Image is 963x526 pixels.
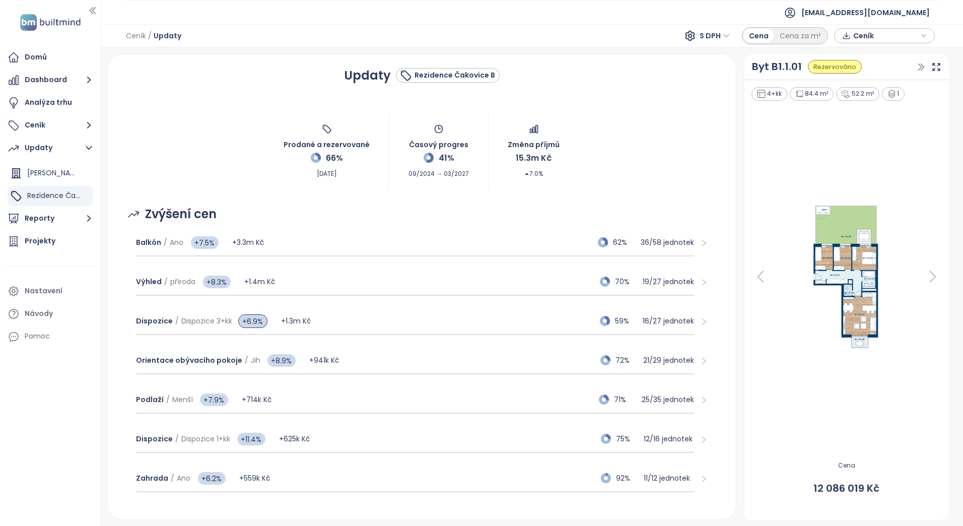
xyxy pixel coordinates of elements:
span: 59% [615,315,637,326]
div: Rezidence Čakovice B [415,70,495,81]
span: +3.3m Kč [232,237,264,247]
span: Časový progres [409,134,468,150]
span: Zvýšení cen [145,205,217,224]
div: button [840,28,929,43]
a: Byt B1.1.01 [752,59,802,75]
a: Nastavení [5,281,95,301]
span: +1.4m Kč [244,277,275,287]
span: 41% [439,152,454,164]
div: Analýza trhu [25,96,72,109]
p: 16 / 27 jednotek [643,315,694,326]
span: Ano [170,237,183,247]
span: caret-up [524,171,529,176]
span: / [245,355,248,365]
span: +8.3% [203,276,231,288]
p: 11 / 12 jednotek [644,473,694,484]
div: 4+kk [751,87,787,101]
span: +559k Kč [239,473,270,483]
span: [DATE] [317,164,337,179]
span: Dispozice [136,316,173,326]
p: 36 / 58 jednotek [641,237,694,248]
span: Jih [251,355,260,365]
span: 71% [614,394,636,405]
a: Domů [5,47,95,68]
span: right [700,357,708,365]
span: Ano [177,473,190,483]
span: Dispozice 3+kk [181,316,232,326]
a: Projekty [5,231,95,251]
span: +11.4% [237,433,265,445]
div: Pomoc [5,326,95,347]
div: [PERSON_NAME] city [8,163,93,183]
p: 25 / 35 jednotek [642,394,694,405]
span: 15.3m Kč [516,152,552,164]
span: Dispozice 1+kk [181,434,230,444]
img: logo [17,12,84,33]
span: / [166,394,170,405]
a: Návody [5,304,95,324]
div: Rezervováno [808,60,862,74]
p: 12 / 16 jednotek [644,433,694,444]
span: 12 086 019 Kč [750,481,943,496]
a: Analýza trhu [5,93,95,113]
div: Updaty [25,142,52,154]
span: Změna příjmů [508,134,560,150]
span: right [700,397,708,404]
span: Rezidence Čakovice B [27,190,104,201]
span: Ceník [853,28,918,43]
span: 75% [616,433,638,444]
span: Menší [172,394,193,405]
div: Cena [743,29,774,43]
span: / [175,434,179,444]
span: Zahrada [136,473,168,483]
span: +625k Kč [279,434,310,444]
h1: Updaty [344,67,391,85]
span: right [700,279,708,286]
span: +6.2% [198,472,226,485]
div: Projekty [25,235,55,247]
p: 19 / 27 jednotek [643,276,694,287]
img: Floor plan [801,201,891,352]
button: Dashboard [5,70,95,90]
span: 92% [616,473,638,484]
div: Pomoc [25,330,50,343]
span: Balkón [136,237,161,247]
span: S DPH [700,28,730,43]
span: 7.0% [524,164,543,179]
span: +941k Kč [309,355,339,365]
span: +7.5% [191,236,219,249]
div: 52.2 m² [836,87,879,101]
div: Domů [25,51,47,63]
div: Rezidence Čakovice B [8,186,93,206]
button: Reporty [5,209,95,229]
div: 1 [882,87,905,101]
span: +7.9% [200,393,228,406]
p: 21 / 29 jednotek [643,355,694,366]
span: right [700,436,708,443]
span: 09/2024 → 03/2027 [408,164,469,179]
span: right [700,318,708,325]
span: / [164,277,168,287]
span: +714k Kč [242,394,271,405]
span: 66% [326,152,343,164]
span: / [164,237,167,247]
span: příroda [170,277,195,287]
span: Prodané a rezervované [284,134,370,150]
button: Ceník [5,115,95,136]
span: Ceník [126,27,146,45]
span: 70% [615,276,637,287]
span: / [148,27,152,45]
div: Nastavení [25,285,62,297]
span: +1.3m Kč [281,316,311,326]
span: right [700,239,708,247]
span: Podlaží [136,394,164,405]
span: / [175,316,179,326]
span: Orientace obývacího pokoje [136,355,242,365]
span: Updaty [154,27,181,45]
span: +8.9% [267,354,296,367]
span: [PERSON_NAME] city [27,168,98,178]
span: [EMAIL_ADDRESS][DOMAIN_NAME] [801,1,930,25]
